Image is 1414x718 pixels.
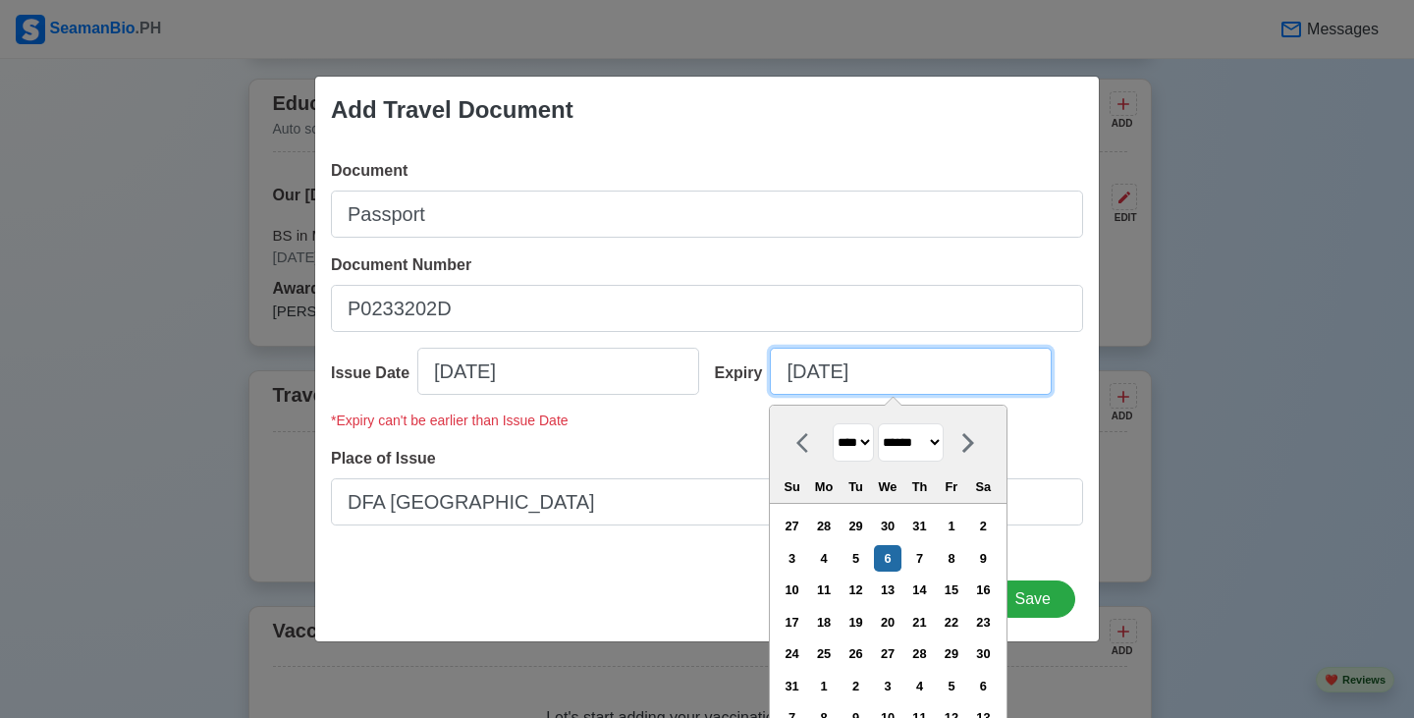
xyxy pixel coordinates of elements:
div: Add Travel Document [331,92,573,128]
div: Choose Friday, August 29th, 2025 [938,640,964,667]
div: Choose Saturday, August 23rd, 2025 [970,609,997,635]
div: Choose Thursday, August 7th, 2025 [906,545,933,572]
div: Choose Tuesday, September 2nd, 2025 [843,673,869,699]
div: Choose Tuesday, August 12th, 2025 [843,577,869,603]
span: Document Number [331,256,471,273]
div: Choose Thursday, August 14th, 2025 [906,577,933,603]
div: Issue Date [331,361,417,385]
div: Choose Sunday, August 31st, 2025 [779,673,805,699]
div: Th [906,473,933,500]
div: Choose Monday, August 18th, 2025 [810,609,837,635]
div: Choose Sunday, August 17th, 2025 [779,609,805,635]
div: Choose Sunday, August 10th, 2025 [779,577,805,603]
div: Su [779,473,805,500]
div: Choose Tuesday, August 5th, 2025 [843,545,869,572]
div: Choose Friday, August 1st, 2025 [938,513,964,539]
div: Choose Sunday, August 24th, 2025 [779,640,805,667]
div: Choose Wednesday, August 13th, 2025 [874,577,900,603]
div: We [874,473,900,500]
div: Choose Friday, August 15th, 2025 [938,577,964,603]
div: Mo [810,473,837,500]
div: Tu [843,473,869,500]
div: Choose Monday, July 28th, 2025 [810,513,837,539]
div: Choose Monday, September 1st, 2025 [810,673,837,699]
div: Choose Saturday, August 16th, 2025 [970,577,997,603]
div: Choose Saturday, August 2nd, 2025 [970,513,997,539]
div: Choose Tuesday, July 29th, 2025 [843,513,869,539]
div: Choose Sunday, August 3rd, 2025 [779,545,805,572]
p: * Expiry can't be earlier than Issue Date [331,411,569,431]
div: Choose Wednesday, August 6th, 2025 [874,545,900,572]
span: Place of Issue [331,450,436,467]
div: Choose Saturday, August 9th, 2025 [970,545,997,572]
div: Choose Monday, August 4th, 2025 [810,545,837,572]
button: Save [991,580,1075,618]
div: Choose Thursday, August 28th, 2025 [906,640,933,667]
div: Choose Wednesday, August 20th, 2025 [874,609,900,635]
div: Choose Friday, August 22nd, 2025 [938,609,964,635]
div: Choose Wednesday, July 30th, 2025 [874,513,900,539]
div: Choose Saturday, August 30th, 2025 [970,640,997,667]
div: Choose Thursday, September 4th, 2025 [906,673,933,699]
div: Choose Monday, August 25th, 2025 [810,640,837,667]
div: Choose Tuesday, August 26th, 2025 [843,640,869,667]
div: Choose Wednesday, August 27th, 2025 [874,640,900,667]
input: Ex: Passport [331,191,1083,238]
div: Choose Saturday, September 6th, 2025 [970,673,997,699]
div: Choose Sunday, July 27th, 2025 [779,513,805,539]
div: Choose Monday, August 11th, 2025 [810,577,837,603]
input: Ex: Cebu City [331,478,1083,525]
div: Expiry [715,361,771,385]
span: Document [331,162,408,179]
div: Choose Thursday, July 31st, 2025 [906,513,933,539]
div: Choose Wednesday, September 3rd, 2025 [874,673,900,699]
div: Choose Friday, August 8th, 2025 [938,545,964,572]
div: Fr [938,473,964,500]
div: Choose Friday, September 5th, 2025 [938,673,964,699]
div: Sa [970,473,997,500]
div: Choose Tuesday, August 19th, 2025 [843,609,869,635]
input: Ex: P12345678B [331,285,1083,332]
div: Choose Thursday, August 21st, 2025 [906,609,933,635]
